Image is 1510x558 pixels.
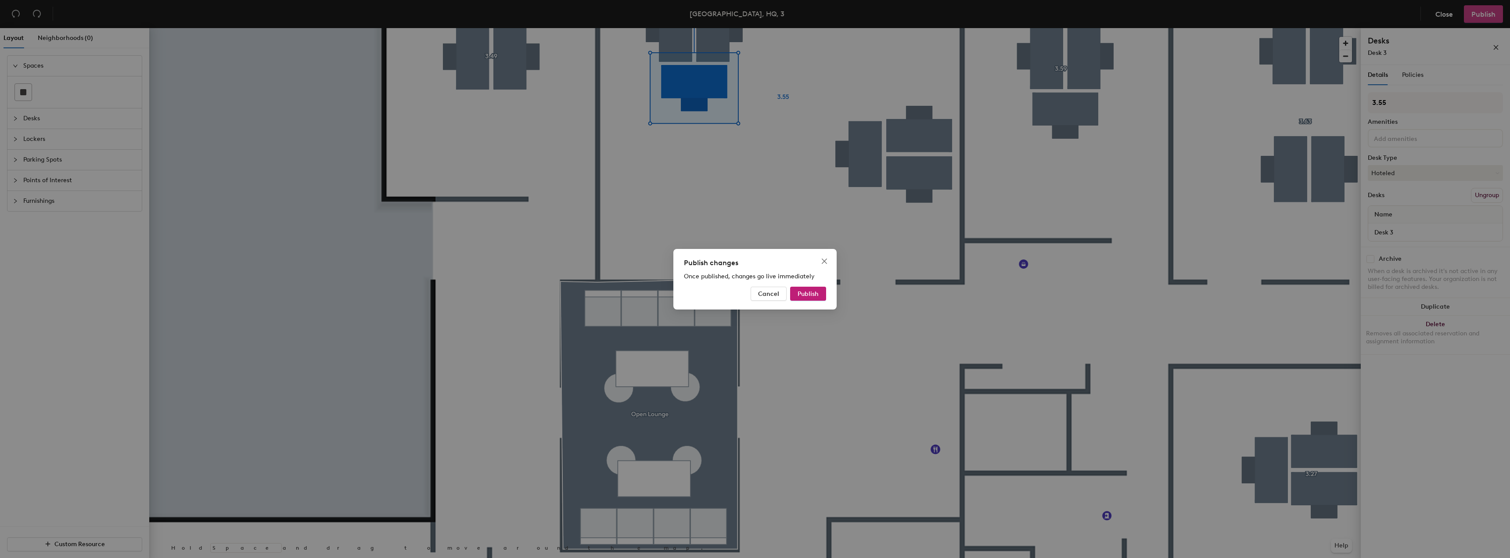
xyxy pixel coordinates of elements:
span: Cancel [758,290,779,297]
div: Publish changes [684,258,826,268]
span: Once published, changes go live immediately [684,273,815,280]
span: Publish [798,290,819,297]
button: Cancel [751,287,787,301]
button: Publish [790,287,826,301]
span: Close [817,258,831,265]
span: close [821,258,828,265]
button: Close [817,254,831,268]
